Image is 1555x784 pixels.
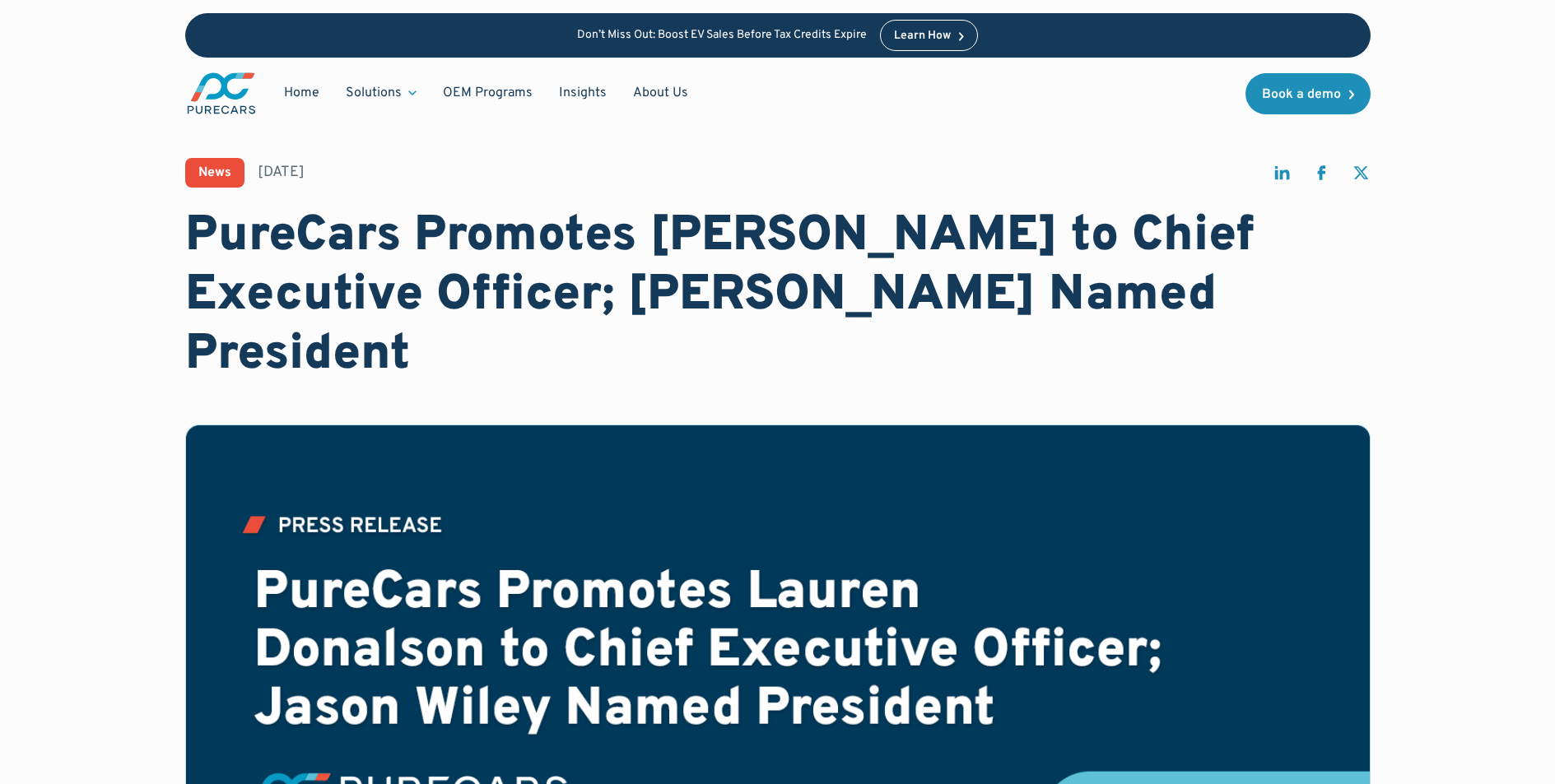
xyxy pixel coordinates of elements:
[1262,88,1341,101] div: Book a demo
[894,30,951,42] div: Learn How
[620,77,701,109] a: About Us
[880,20,978,51] a: Learn How
[185,207,1371,385] h1: PureCars Promotes [PERSON_NAME] to Chief Executive Officer; [PERSON_NAME] Named President
[185,71,258,116] a: main
[346,84,402,102] div: Solutions
[430,77,546,109] a: OEM Programs
[185,71,258,116] img: purecars logo
[271,77,333,109] a: Home
[1245,73,1371,114] a: Book a demo
[258,162,305,183] div: [DATE]
[1272,163,1292,190] a: share on linkedin
[198,166,231,179] div: News
[546,77,620,109] a: Insights
[577,29,867,43] p: Don’t Miss Out: Boost EV Sales Before Tax Credits Expire
[1311,163,1331,190] a: share on facebook
[1351,163,1371,190] a: share on twitter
